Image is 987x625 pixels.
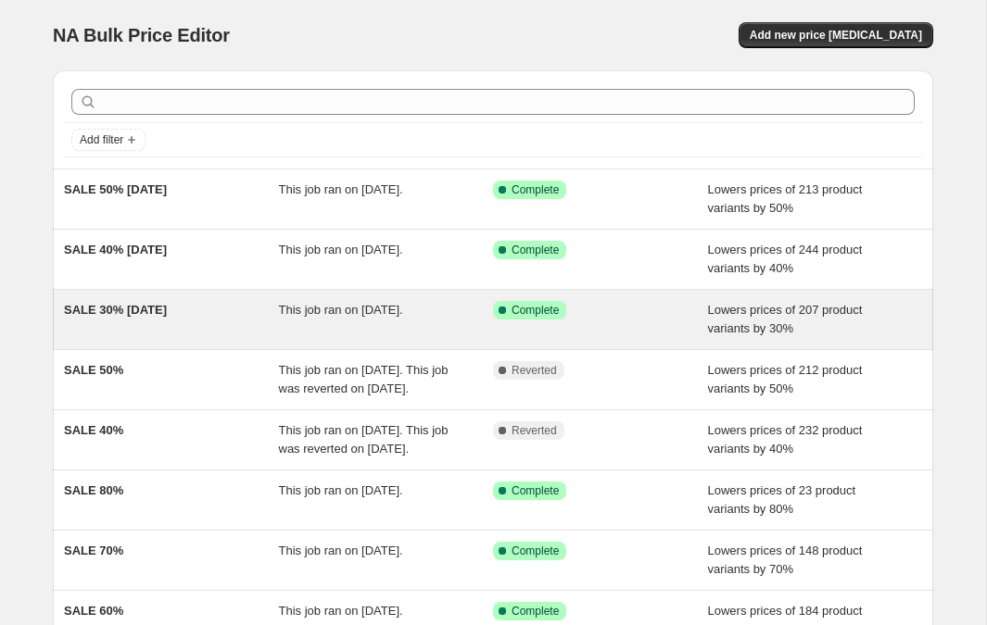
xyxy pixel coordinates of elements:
[64,363,123,377] span: SALE 50%
[708,363,863,395] span: Lowers prices of 212 product variants by 50%
[80,132,123,147] span: Add filter
[708,483,856,516] span: Lowers prices of 23 product variants by 80%
[512,303,559,318] span: Complete
[512,483,559,498] span: Complete
[512,604,559,619] span: Complete
[53,25,230,45] span: NA Bulk Price Editor
[279,363,449,395] span: This job ran on [DATE]. This job was reverted on [DATE].
[708,182,863,215] span: Lowers prices of 213 product variants by 50%
[64,423,123,437] span: SALE 40%
[64,243,167,256] span: SALE 40% [DATE]
[512,243,559,257] span: Complete
[279,243,403,256] span: This job ran on [DATE].
[512,182,559,197] span: Complete
[64,483,123,497] span: SALE 80%
[750,28,922,43] span: Add new price [MEDICAL_DATA]
[512,423,557,438] span: Reverted
[64,544,123,557] span: SALE 70%
[708,544,863,576] span: Lowers prices of 148 product variants by 70%
[708,243,863,275] span: Lowers prices of 244 product variants by 40%
[279,303,403,317] span: This job ran on [DATE].
[279,544,403,557] span: This job ran on [DATE].
[279,604,403,618] span: This job ran on [DATE].
[64,182,167,196] span: SALE 50% [DATE]
[708,303,863,335] span: Lowers prices of 207 product variants by 30%
[739,22,933,48] button: Add new price [MEDICAL_DATA]
[279,182,403,196] span: This job ran on [DATE].
[64,303,167,317] span: SALE 30% [DATE]
[512,544,559,558] span: Complete
[71,129,146,151] button: Add filter
[708,423,863,456] span: Lowers prices of 232 product variants by 40%
[279,423,449,456] span: This job ran on [DATE]. This job was reverted on [DATE].
[279,483,403,497] span: This job ran on [DATE].
[64,604,123,618] span: SALE 60%
[512,363,557,378] span: Reverted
